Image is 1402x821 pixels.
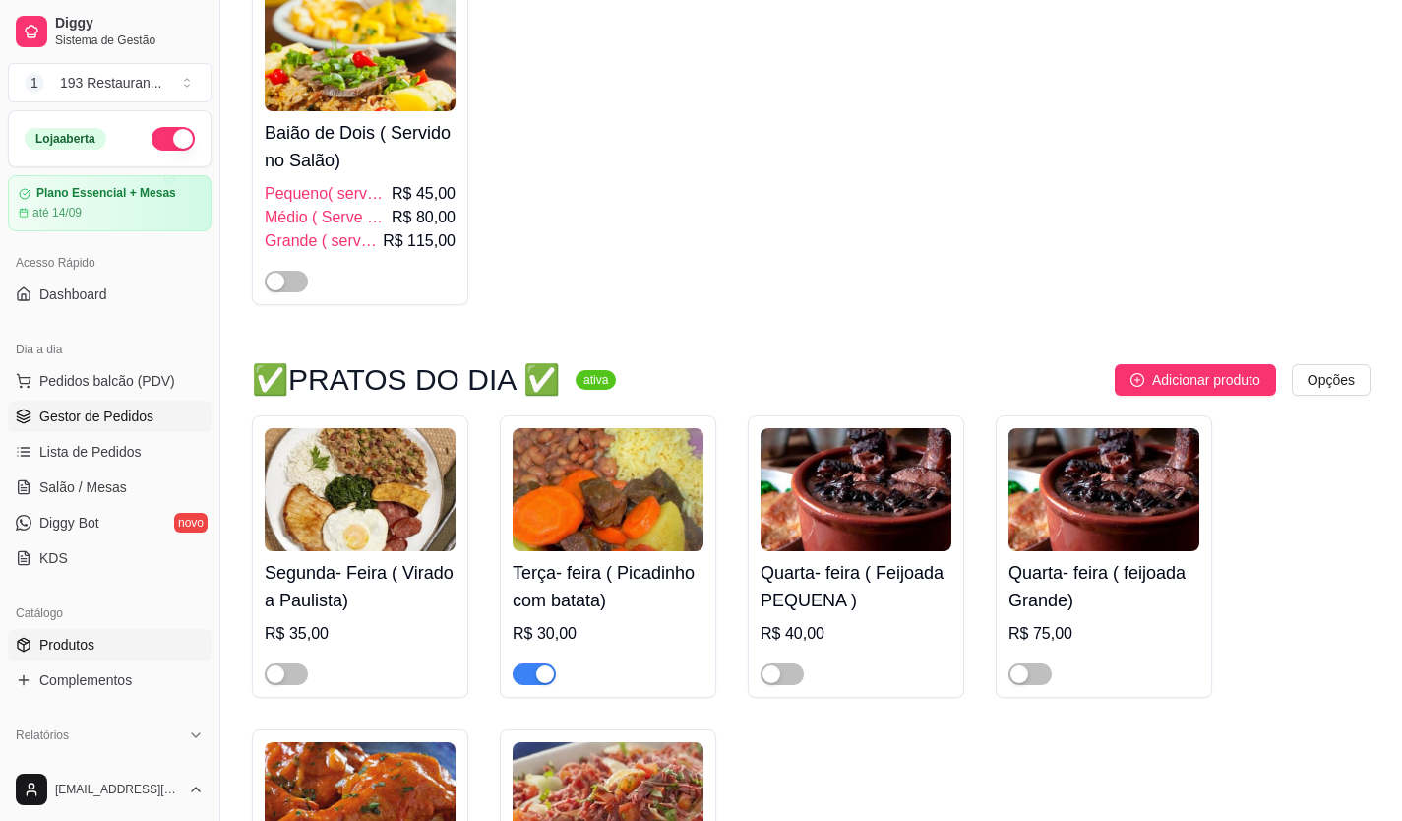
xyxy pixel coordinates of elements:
img: product-image [265,428,456,551]
sup: ativa [576,370,616,390]
div: Acesso Rápido [8,247,212,279]
span: Médio ( Serve 2 pessoas ) [265,206,388,229]
button: Alterar Status [152,127,195,151]
span: Diggy Bot [39,513,99,533]
h4: Quarta- feira ( feijoada Grande) [1008,559,1199,614]
span: Relatórios [16,727,69,743]
div: Dia a dia [8,334,212,365]
span: R$ 45,00 [392,182,456,206]
span: Opções [1308,369,1355,391]
span: Complementos [39,670,132,690]
span: Dashboard [39,284,107,304]
a: Diggy Botnovo [8,507,212,538]
button: Adicionar produto [1115,364,1276,396]
a: Produtos [8,629,212,661]
span: KDS [39,548,68,568]
div: Catálogo [8,598,212,629]
span: [EMAIL_ADDRESS][DOMAIN_NAME] [55,782,180,797]
a: Complementos [8,664,212,696]
span: Sistema de Gestão [55,32,204,48]
button: Select a team [8,63,212,102]
span: Pedidos balcão (PDV) [39,371,175,391]
div: R$ 75,00 [1008,622,1199,646]
a: DiggySistema de Gestão [8,8,212,55]
span: Pequeno( serve 1pessoa ) [265,182,388,206]
span: Lista de Pedidos [39,442,142,462]
span: Relatórios de vendas [39,757,169,777]
article: até 14/09 [32,205,82,221]
span: Salão / Mesas [39,477,127,497]
div: R$ 35,00 [265,622,456,646]
a: Plano Essencial + Mesasaté 14/09 [8,175,212,231]
a: Salão / Mesas [8,472,212,503]
span: 1 [25,73,44,93]
div: 193 Restauran ... [60,73,162,93]
h4: Quarta- feira ( Feijoada PEQUENA ) [761,559,951,614]
span: Gestor de Pedidos [39,407,153,426]
a: Relatórios de vendas [8,751,212,783]
span: R$ 115,00 [383,229,456,253]
a: Dashboard [8,279,212,310]
span: Grande ( serve 3 pessoas) [265,229,379,253]
div: R$ 30,00 [513,622,703,646]
div: R$ 40,00 [761,622,951,646]
button: Pedidos balcão (PDV) [8,365,212,397]
span: Adicionar produto [1152,369,1260,391]
h4: Terça- feira ( Picadinho com batata) [513,559,703,614]
button: Opções [1292,364,1371,396]
button: [EMAIL_ADDRESS][DOMAIN_NAME] [8,766,212,813]
h4: Baião de Dois ( Servido no Salão) [265,119,456,174]
article: Plano Essencial + Mesas [36,186,176,201]
a: KDS [8,542,212,574]
h4: Segunda- Feira ( Virado a Paulista) [265,559,456,614]
div: Loja aberta [25,128,106,150]
span: plus-circle [1130,373,1144,387]
span: Produtos [39,635,94,655]
img: product-image [761,428,951,551]
img: product-image [513,428,703,551]
a: Lista de Pedidos [8,436,212,468]
img: product-image [1008,428,1199,551]
span: Diggy [55,15,204,32]
h3: ✅PRATOS DO DIA ✅ [252,368,560,392]
a: Gestor de Pedidos [8,401,212,432]
span: R$ 80,00 [392,206,456,229]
